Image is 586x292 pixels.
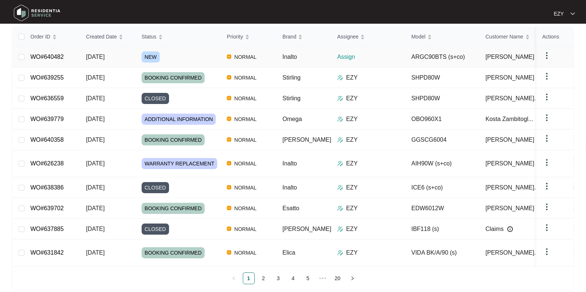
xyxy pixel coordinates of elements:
a: 4 [288,273,299,284]
span: Assignee [337,33,359,41]
p: EZY [346,248,358,257]
a: WO#637885 [30,226,64,232]
td: ICE6 (s+co) [405,177,480,198]
a: 2 [258,273,269,284]
td: ARGC90BTS (s+co) [405,47,480,67]
p: EZY [554,10,564,17]
img: Vercel Logo [227,96,231,100]
td: IBF118 (s) [405,219,480,239]
td: AIH90W (s+co) [405,150,480,177]
span: NORMAL [231,53,259,61]
span: Elica [282,249,295,256]
th: Customer Name [480,27,554,47]
img: dropdown arrow [542,113,551,122]
img: Vercel Logo [227,185,231,189]
li: Previous Page [228,272,240,284]
li: 2 [258,272,269,284]
img: dropdown arrow [542,182,551,191]
span: Kosta Zambitogl... [486,115,533,124]
img: Assigner Icon [337,137,343,143]
th: Status [136,27,221,47]
img: dropdown arrow [542,134,551,143]
span: Stirling [282,74,301,81]
a: WO#636559 [30,95,64,101]
span: [DATE] [86,226,105,232]
span: NORMAL [231,135,259,144]
span: [DATE] [86,184,105,191]
img: Assigner Icon [337,95,343,101]
span: [PERSON_NAME] [486,135,534,144]
span: [DATE] [86,205,105,211]
span: [PERSON_NAME] [486,73,534,82]
img: dropdown arrow [542,51,551,60]
td: SHPD80W [405,88,480,109]
p: EZY [346,115,358,124]
button: left [228,272,240,284]
img: Vercel Logo [227,54,231,59]
img: Vercel Logo [227,161,231,165]
span: Omega [282,116,302,122]
span: BOOKING CONFIRMED [142,247,205,258]
span: [DATE] [86,137,105,143]
p: EZY [346,204,358,213]
a: WO#639255 [30,74,64,81]
li: 1 [243,272,255,284]
span: CLOSED [142,93,169,104]
span: [DATE] [86,160,105,167]
img: Vercel Logo [227,226,231,231]
img: Assigner Icon [337,205,343,211]
p: EZY [346,73,358,82]
span: NEW [142,51,160,63]
img: Assigner Icon [337,161,343,167]
img: Vercel Logo [227,250,231,255]
img: dropdown arrow [542,93,551,101]
img: dropdown arrow [542,202,551,211]
span: [PERSON_NAME]... [486,94,539,103]
span: NORMAL [231,225,259,234]
a: WO#640358 [30,137,64,143]
td: VIDA BK/A/90 (s) [405,239,480,266]
img: dropdown arrow [542,223,551,232]
a: WO#638386 [30,184,64,191]
img: Assigner Icon [337,250,343,256]
span: [DATE] [86,116,105,122]
span: [DATE] [86,95,105,101]
img: dropdown arrow [542,158,551,167]
a: WO#640482 [30,54,64,60]
p: EZY [346,135,358,144]
span: CLOSED [142,224,169,235]
th: Brand [277,27,331,47]
p: Assign [337,53,405,61]
span: left [232,276,236,281]
img: Assigner Icon [337,185,343,191]
a: WO#631842 [30,249,64,256]
img: Assigner Icon [337,116,343,122]
img: Assigner Icon [337,226,343,232]
td: SHPD80W [405,67,480,88]
a: 3 [273,273,284,284]
span: right [350,276,355,281]
span: Created Date [86,33,117,41]
th: Created Date [80,27,136,47]
img: Vercel Logo [227,206,231,210]
span: NORMAL [231,248,259,257]
span: NORMAL [231,204,259,213]
a: 20 [332,273,343,284]
span: Esatto [282,205,299,211]
td: OBO960X1 [405,109,480,130]
p: EZY [346,94,358,103]
span: Inalto [282,160,297,167]
span: NORMAL [231,94,259,103]
span: [PERSON_NAME] [486,204,534,213]
span: NORMAL [231,73,259,82]
span: BOOKING CONFIRMED [142,134,205,145]
td: GGSCG6004 [405,130,480,150]
a: WO#626238 [30,160,64,167]
img: Vercel Logo [227,117,231,121]
span: [PERSON_NAME] [282,137,331,143]
span: [DATE] [86,74,105,81]
p: EZY [346,183,358,192]
span: CLOSED [142,182,169,193]
a: 5 [302,273,314,284]
span: [PERSON_NAME] [282,226,331,232]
